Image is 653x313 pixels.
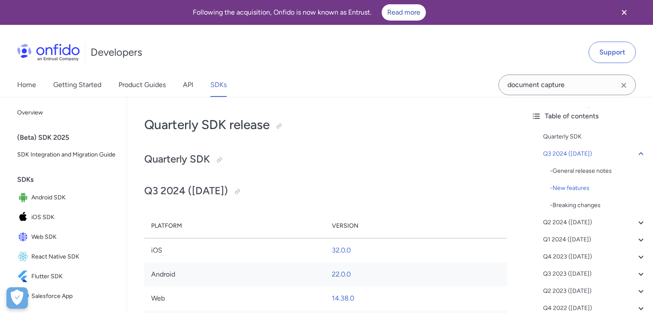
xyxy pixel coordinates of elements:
div: - General release notes [550,166,646,176]
span: React Native SDK [31,251,116,263]
a: IconSalesforce AppSalesforce App [14,287,120,306]
a: Quarterly SDK [543,132,646,142]
a: IconReact Native SDKReact Native SDK [14,247,120,266]
a: IconFlutter SDKFlutter SDK [14,267,120,286]
a: IconAndroid SDKAndroid SDK [14,188,120,207]
a: IconiOS SDKiOS SDK [14,208,120,227]
a: -New features [550,183,646,193]
img: IconAndroid SDK [17,192,31,204]
div: (Beta) SDK 2025 [17,129,123,146]
h2: Quarterly SDK [144,152,507,167]
a: Overview [14,104,120,121]
th: Version [325,214,461,238]
th: Platform [144,214,325,238]
svg: Close banner [619,7,629,18]
h1: Quarterly SDK release [144,116,507,133]
a: IconWeb SDKWeb SDK [14,228,120,247]
span: Flutter SDK [31,271,116,283]
a: Q3 2024 ([DATE]) [543,149,646,159]
a: Q3 2023 ([DATE]) [543,269,646,279]
a: Support [589,42,636,63]
div: - New features [550,183,646,193]
img: IconFlutter SDK [17,271,31,283]
input: Onfido search input field [498,75,636,95]
div: Cookie Preferences [6,287,28,309]
button: Close banner [608,2,640,23]
td: iOS [144,238,325,262]
a: Getting Started [53,73,101,97]
td: Web [144,286,325,310]
span: Web SDK [31,231,116,243]
button: Open Preferences [6,287,28,309]
img: Onfido Logo [17,44,80,61]
a: 32.0.0 [332,246,351,254]
a: Q2 2023 ([DATE]) [543,286,646,296]
a: SDKs [210,73,227,97]
a: Q2 2024 ([DATE]) [543,217,646,228]
a: Home [17,73,36,97]
svg: Clear search field button [619,80,629,90]
a: -Breaking changes [550,200,646,211]
a: Product Guides [118,73,166,97]
h1: Developers [91,45,142,59]
span: Android SDK [31,192,116,204]
a: SDK Integration and Migration Guide [14,146,120,163]
img: IconWeb SDK [17,231,31,243]
div: Table of contents [531,111,646,121]
img: IconReact Native SDK [17,251,31,263]
img: IconiOS SDK [17,211,31,223]
a: Q4 2023 ([DATE]) [543,252,646,262]
h2: Q3 2024 ([DATE]) [144,184,507,199]
a: 22.0.0 [332,270,351,278]
a: Read more [382,4,426,21]
span: iOS SDK [31,211,116,223]
span: Overview [17,108,116,118]
a: -General release notes [550,166,646,176]
td: Android [144,262,325,286]
span: Salesforce App [31,290,116,302]
a: API [183,73,193,97]
a: Q1 2024 ([DATE]) [543,235,646,245]
div: Following the acquisition, Onfido is now known as Entrust. [10,4,608,21]
div: SDKs [17,171,123,188]
a: 14.38.0 [332,294,354,302]
div: - Breaking changes [550,200,646,211]
span: SDK Integration and Migration Guide [17,150,116,160]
